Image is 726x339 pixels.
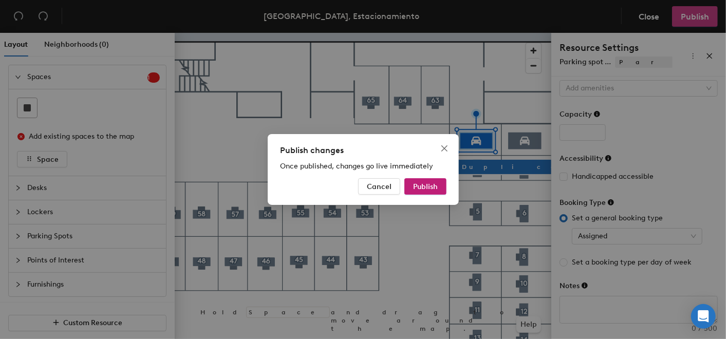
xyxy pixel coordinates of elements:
[280,144,446,157] div: Publish changes
[280,162,433,171] span: Once published, changes go live immediately
[367,182,392,191] span: Cancel
[440,144,449,153] span: close
[404,178,446,195] button: Publish
[691,304,716,329] div: Open Intercom Messenger
[436,140,453,157] button: Close
[358,178,400,195] button: Cancel
[436,144,453,153] span: Close
[413,182,438,191] span: Publish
